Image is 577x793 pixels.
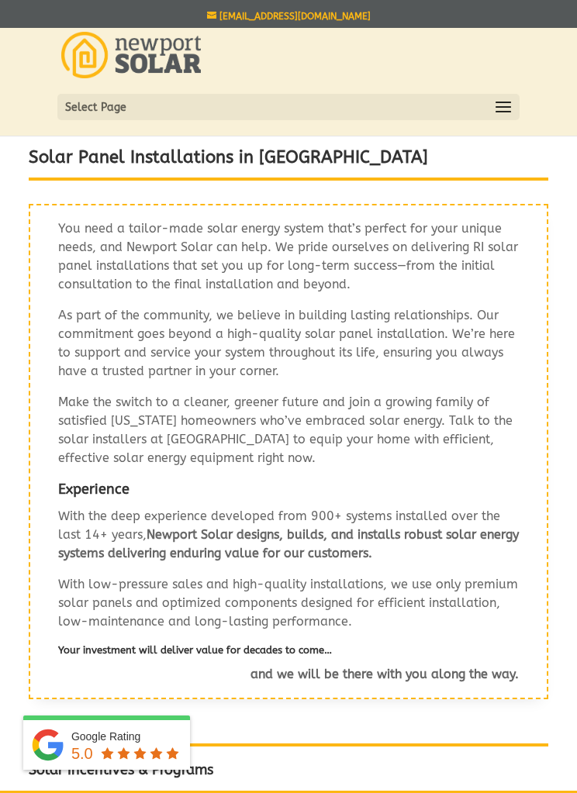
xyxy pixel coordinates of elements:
div: Google Rating [71,729,182,744]
p: Make the switch to a cleaner, greener future and join a growing family of satisfied [US_STATE] ho... [58,393,520,480]
p: With low-pressure sales and high-quality installations, we use only premium solar panels and opti... [58,575,520,643]
span: Select Page [65,98,126,116]
p: You need a tailor-made solar energy system that’s perfect for your unique needs, and Newport Sola... [58,219,520,306]
strong: Your investment will deliver value for decades to come… [58,644,332,656]
p: As part of the community, we believe in building lasting relationships. Our commitment goes beyon... [58,306,520,393]
strong: Experience [58,481,130,498]
strong: Newport Solar designs, builds, and installs robust solar energy systems delivering enduring value... [58,527,519,560]
img: Newport Solar | Solar Energy Optimized. [61,32,201,78]
p: With the deep experience developed from 900+ systems installed over the last 14+ years, [58,507,520,575]
span: 5.0 [71,745,93,762]
strong: and we will be there with you along the way. [250,667,519,681]
strong: Solar Panel Installations in [GEOGRAPHIC_DATA] [29,147,428,167]
strong: Solar Incentives & Programs [29,761,213,778]
a: [EMAIL_ADDRESS][DOMAIN_NAME] [207,11,371,22]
